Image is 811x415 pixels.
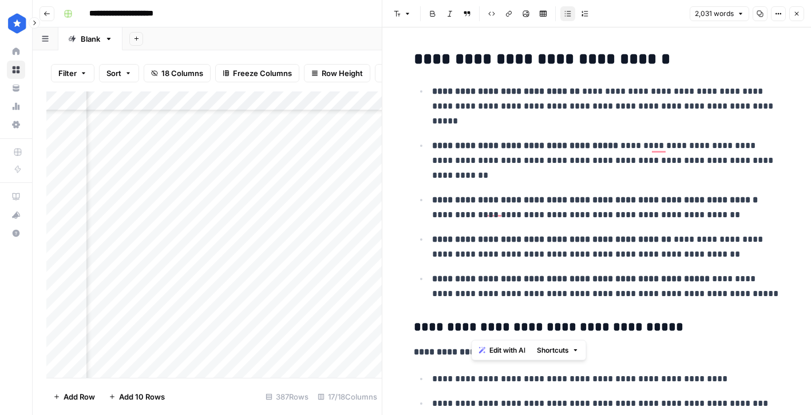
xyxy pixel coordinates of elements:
[322,67,363,79] span: Row Height
[7,61,25,79] a: Browse
[58,27,122,50] a: Blank
[64,391,95,402] span: Add Row
[144,64,211,82] button: 18 Columns
[161,67,203,79] span: 18 Columns
[304,64,370,82] button: Row Height
[7,42,25,61] a: Home
[51,64,94,82] button: Filter
[695,9,734,19] span: 2,031 words
[261,388,313,406] div: 387 Rows
[106,67,121,79] span: Sort
[58,67,77,79] span: Filter
[489,345,525,356] span: Edit with AI
[313,388,382,406] div: 17/18 Columns
[7,9,25,38] button: Workspace: ConsumerAffairs
[7,13,27,34] img: ConsumerAffairs Logo
[102,388,172,406] button: Add 10 Rows
[81,33,100,45] div: Blank
[7,206,25,224] button: What's new?
[7,97,25,115] a: Usage
[7,115,25,134] a: Settings
[99,64,139,82] button: Sort
[537,345,569,356] span: Shortcuts
[7,224,25,242] button: Help + Support
[7,79,25,97] a: Your Data
[215,64,299,82] button: Freeze Columns
[7,187,25,206] a: AirOps Academy
[119,391,165,402] span: Add 10 Rows
[7,206,25,224] div: What's new?
[46,388,102,406] button: Add Row
[690,6,749,21] button: 2,031 words
[233,67,292,79] span: Freeze Columns
[532,343,584,358] button: Shortcuts
[474,343,530,358] button: Edit with AI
